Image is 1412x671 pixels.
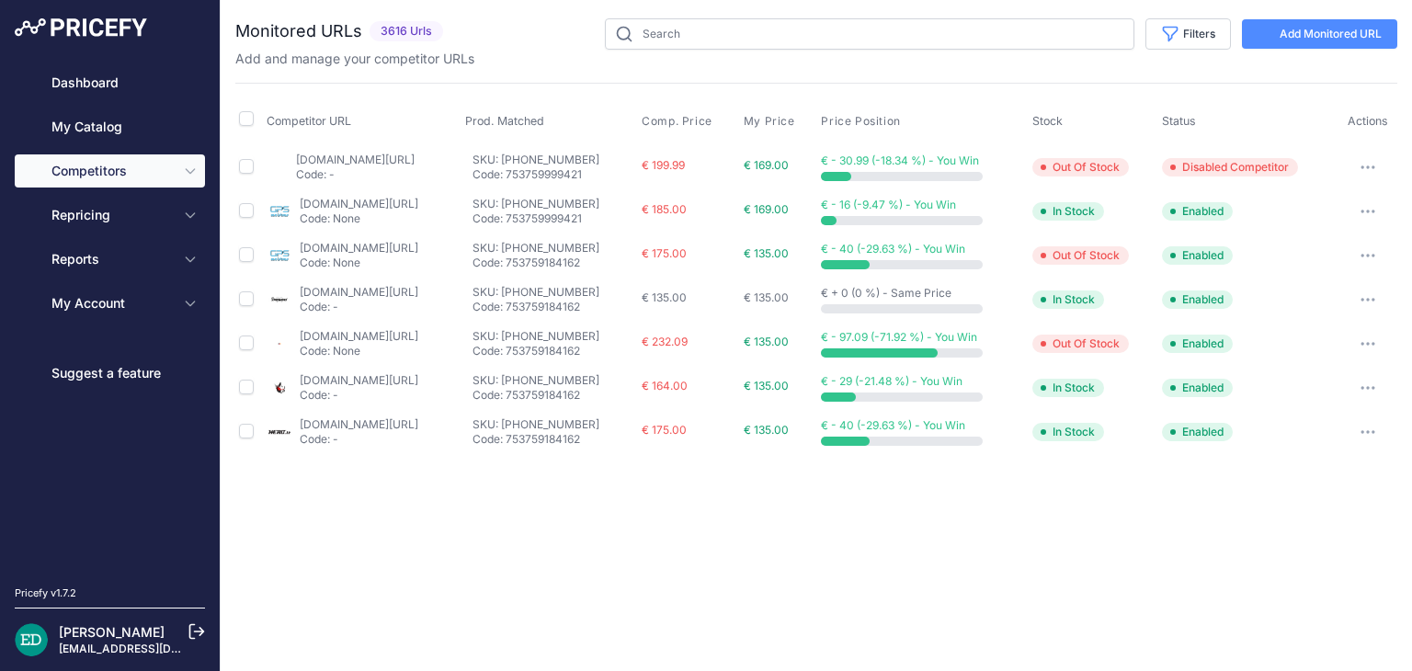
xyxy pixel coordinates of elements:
a: [PERSON_NAME] [59,624,165,640]
p: Code: 753759999421 [473,211,634,226]
span: € - 30.99 (-18.34 %) - You Win [821,154,979,167]
a: [DOMAIN_NAME][URL] [300,417,418,431]
span: € 185.00 [642,202,687,216]
a: [DOMAIN_NAME][URL] [300,241,418,255]
p: Code: 753759184162 [473,388,634,403]
button: Repricing [15,199,205,232]
span: Enabled [1162,246,1233,265]
span: My Price [744,114,795,129]
span: Competitor URL [267,114,351,128]
span: € 199.99 [642,158,685,172]
button: Filters [1145,18,1231,50]
span: Out Of Stock [1032,246,1129,265]
span: € 169.00 [744,202,789,216]
p: Code: - [300,300,418,314]
span: Disabled Competitor [1162,158,1298,176]
p: Code: - [300,432,418,447]
p: Code: 753759184162 [473,432,634,447]
span: Actions [1348,114,1388,128]
a: [DOMAIN_NAME][URL] [300,197,418,210]
span: € 135.00 [744,335,789,348]
button: Competitors [15,154,205,188]
span: Comp. Price [642,114,712,129]
a: My Catalog [15,110,205,143]
input: Search [605,18,1134,50]
span: € - 40 (-29.63 %) - You Win [821,418,965,432]
span: In Stock [1032,423,1104,441]
span: € 169.00 [744,158,789,172]
p: SKU: [PHONE_NUMBER] [473,329,634,344]
span: Stock [1032,114,1063,128]
p: Code: None [300,211,418,226]
span: Out Of Stock [1032,158,1129,176]
button: Comp. Price [642,114,716,129]
p: SKU: [PHONE_NUMBER] [473,153,634,167]
span: € 135.00 [744,423,789,437]
span: € - 97.09 (-71.92 %) - You Win [821,330,977,344]
a: [EMAIL_ADDRESS][DOMAIN_NAME] [59,642,251,655]
nav: Sidebar [15,66,205,563]
span: Reports [51,250,172,268]
div: Pricefy v1.7.2 [15,586,76,601]
span: Enabled [1162,379,1233,397]
button: My Price [744,114,799,129]
span: My Account [51,294,172,313]
p: Code: 753759184162 [473,344,634,358]
p: Code: 753759184162 [473,300,634,314]
a: [DOMAIN_NAME][URL] [300,329,418,343]
span: Competitors [51,162,172,180]
span: € - 40 (-29.63 %) - You Win [821,242,965,256]
p: Code: 753759999421 [473,167,634,182]
button: Reports [15,243,205,276]
a: Dashboard [15,66,205,99]
p: SKU: [PHONE_NUMBER] [473,373,634,388]
span: € 135.00 [744,379,789,392]
span: € 164.00 [642,379,688,392]
p: SKU: [PHONE_NUMBER] [473,285,634,300]
a: Add Monitored URL [1242,19,1397,49]
p: SKU: [PHONE_NUMBER] [473,241,634,256]
span: € 175.00 [642,423,687,437]
p: Code: - [300,388,418,403]
span: Out Of Stock [1032,335,1129,353]
span: 3616 Urls [370,21,443,42]
h2: Monitored URLs [235,18,362,44]
img: Pricefy Logo [15,18,147,37]
span: € - 29 (-21.48 %) - You Win [821,374,962,388]
a: [DOMAIN_NAME][URL] [300,285,418,299]
span: € + 0 (0 %) - Same Price [821,286,951,300]
button: Price Position [821,114,904,129]
a: [DOMAIN_NAME][URL] [296,153,415,166]
span: Enabled [1162,290,1233,309]
span: Repricing [51,206,172,224]
span: € 175.00 [642,246,687,260]
p: Code: None [300,344,418,358]
span: € 135.00 [744,246,789,260]
span: € 135.00 [744,290,789,304]
span: In Stock [1032,202,1104,221]
span: € 232.09 [642,335,688,348]
span: Prod. Matched [465,114,544,128]
p: SKU: [PHONE_NUMBER] [473,417,634,432]
p: Code: 753759184162 [473,256,634,270]
span: € - 16 (-9.47 %) - You Win [821,198,956,211]
span: € 135.00 [642,290,687,304]
span: In Stock [1032,290,1104,309]
p: Add and manage your competitor URLs [235,50,474,68]
a: Suggest a feature [15,357,205,390]
span: In Stock [1032,379,1104,397]
p: SKU: [PHONE_NUMBER] [473,197,634,211]
a: [DOMAIN_NAME][URL] [300,373,418,387]
span: Price Position [821,114,900,129]
span: Status [1162,114,1196,128]
span: Enabled [1162,423,1233,441]
p: Code: None [300,256,418,270]
span: Enabled [1162,335,1233,353]
p: Code: - [296,167,415,182]
span: Enabled [1162,202,1233,221]
button: My Account [15,287,205,320]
